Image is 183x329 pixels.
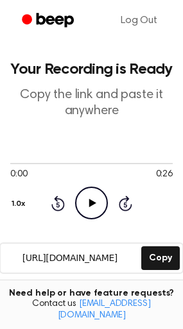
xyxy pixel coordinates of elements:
p: Copy the link and paste it anywhere [10,87,173,119]
span: 0:26 [156,168,173,181]
span: 0:00 [10,168,27,181]
span: Contact us [8,299,175,321]
a: Log Out [108,5,170,36]
a: [EMAIL_ADDRESS][DOMAIN_NAME] [58,299,151,320]
a: Beep [13,8,85,33]
h1: Your Recording is Ready [10,62,173,77]
button: 1.0x [10,193,30,215]
button: Copy [141,246,179,270]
